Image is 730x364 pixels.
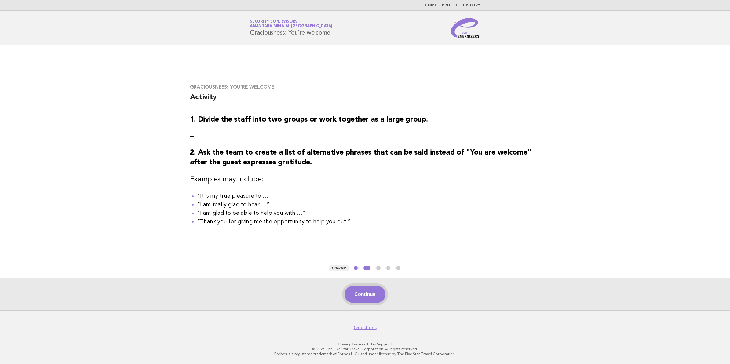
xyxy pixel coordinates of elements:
a: Home [425,4,437,7]
h1: Graciousness: You're welcome [250,20,332,36]
li: “Thank you for giving me the opportunity to help you out.” [197,217,540,226]
button: 1 [353,265,359,271]
strong: 1. Divide the staff into two groups or work together as a large group. [190,116,428,123]
button: < Previous [329,265,349,271]
a: History [463,4,480,7]
h3: Graciousness: You're welcome [190,84,540,90]
a: Terms of Use [352,342,376,346]
a: Security SupervisorsAnantara Mina al [GEOGRAPHIC_DATA] [250,20,332,28]
button: 2 [363,265,371,271]
a: Profile [442,4,458,7]
p: © 2025 The Five Star Travel Corporation. All rights reserved. [178,347,552,351]
img: Service Energizers [451,18,480,38]
h3: Examples may include: [190,175,540,184]
li: “I am really glad to hear …” [197,200,540,209]
p: · · [178,342,552,347]
li: “I am glad to be able to help you with …” [197,209,540,217]
a: Support [377,342,392,346]
p: -- [190,132,540,140]
a: Privacy [338,342,351,346]
a: Questions [354,325,377,331]
strong: 2. Ask the team to create a list of alternative phrases that can be said instead of "You are welc... [190,149,531,166]
h2: Activity [190,93,540,107]
p: Forbes is a registered trademark of Forbes LLC used under license by The Five Star Travel Corpora... [178,351,552,356]
span: Anantara Mina al [GEOGRAPHIC_DATA] [250,24,332,28]
li: “It is my true pleasure to …” [197,192,540,200]
button: Continue [345,286,385,303]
